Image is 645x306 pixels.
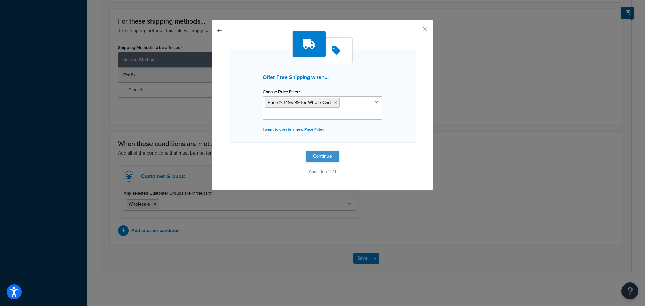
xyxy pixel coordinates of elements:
[306,151,339,162] button: Continue
[263,74,382,80] h3: Offer Free Shipping when...
[263,125,382,134] p: I want to create a new Price Filter
[263,89,300,95] label: Choose Price Filter
[229,167,416,176] p: Condition 1 of 1
[268,99,331,106] span: Price ≥ 1499.99 for Whole Cart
